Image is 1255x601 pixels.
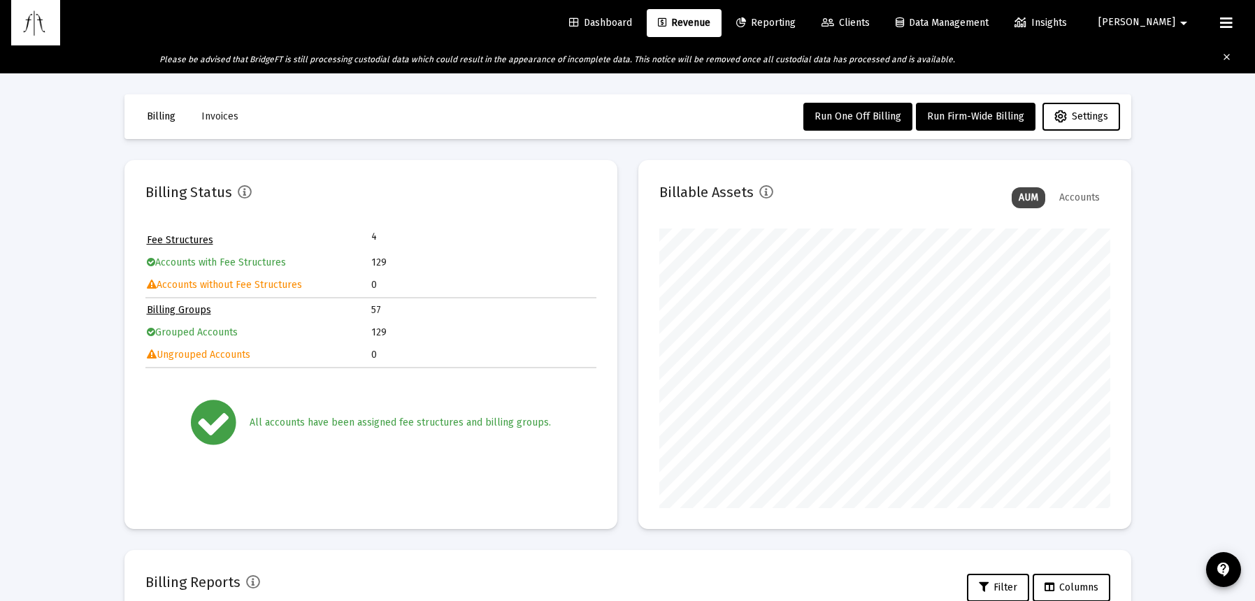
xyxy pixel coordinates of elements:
[371,230,483,244] td: 4
[736,17,796,29] span: Reporting
[371,275,595,296] td: 0
[658,17,710,29] span: Revenue
[810,9,881,37] a: Clients
[190,103,250,131] button: Invoices
[979,581,1017,593] span: Filter
[201,110,238,122] span: Invoices
[147,304,211,316] a: Billing Groups
[916,103,1035,131] button: Run Firm-Wide Billing
[815,110,901,122] span: Run One Off Billing
[725,9,807,37] a: Reporting
[250,416,551,430] div: All accounts have been assigned fee structures and billing groups.
[1221,49,1232,70] mat-icon: clear
[136,103,187,131] button: Billing
[803,103,912,131] button: Run One Off Billing
[1175,9,1192,37] mat-icon: arrow_drop_down
[896,17,989,29] span: Data Management
[659,181,754,203] h2: Billable Assets
[1082,8,1209,36] button: [PERSON_NAME]
[147,252,371,273] td: Accounts with Fee Structures
[1042,103,1120,131] button: Settings
[884,9,1000,37] a: Data Management
[147,345,371,365] td: Ungrouped Accounts
[147,275,371,296] td: Accounts without Fee Structures
[569,17,632,29] span: Dashboard
[371,252,595,273] td: 129
[1052,187,1107,208] div: Accounts
[558,9,643,37] a: Dashboard
[371,345,595,365] td: 0
[1215,561,1232,578] mat-icon: contact_support
[1054,110,1108,122] span: Settings
[1098,17,1175,29] span: [PERSON_NAME]
[159,55,955,64] i: Please be advised that BridgeFT is still processing custodial data which could result in the appe...
[145,181,232,203] h2: Billing Status
[145,571,241,593] h2: Billing Reports
[1014,17,1067,29] span: Insights
[22,9,50,37] img: Dashboard
[1045,581,1098,593] span: Columns
[1003,9,1078,37] a: Insights
[927,110,1024,122] span: Run Firm-Wide Billing
[147,110,175,122] span: Billing
[647,9,722,37] a: Revenue
[822,17,870,29] span: Clients
[147,234,213,246] a: Fee Structures
[371,300,595,321] td: 57
[1012,187,1045,208] div: AUM
[147,322,371,343] td: Grouped Accounts
[371,322,595,343] td: 129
